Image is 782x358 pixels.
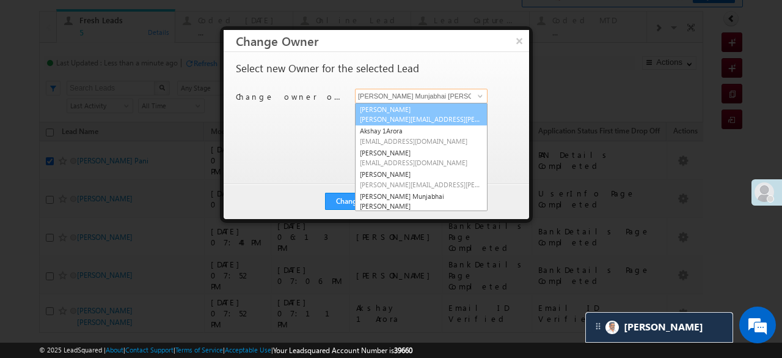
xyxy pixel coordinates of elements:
[225,346,271,354] a: Acceptable Use
[21,64,51,80] img: d_60004797649_company_0_60004797649
[64,64,205,80] div: Chat with us now
[106,346,123,354] a: About
[356,147,487,169] a: [PERSON_NAME]
[356,125,487,147] a: Akshay 1Arora
[175,346,223,354] a: Terms of Service
[605,321,619,334] img: Carter
[125,346,174,354] a: Contact Support
[360,158,483,167] span: [EMAIL_ADDRESS][DOMAIN_NAME]
[471,90,486,102] a: Show All Items
[585,312,733,343] div: carter-dragCarter[PERSON_NAME]
[360,180,483,189] span: [PERSON_NAME][EMAIL_ADDRESS][PERSON_NAME][DOMAIN_NAME]
[39,345,412,356] span: © 2025 LeadSquared | | | | |
[355,103,488,126] a: [PERSON_NAME]
[510,30,529,51] button: ×
[360,136,483,146] span: [EMAIL_ADDRESS][DOMAIN_NAME]
[273,346,412,355] span: Your Leadsquared Account Number is
[236,91,346,102] p: Change owner of 1 lead to
[356,168,487,190] a: [PERSON_NAME]
[356,190,487,222] a: [PERSON_NAME] Munjabhai [PERSON_NAME]
[360,114,483,124] span: [PERSON_NAME][EMAIL_ADDRESS][PERSON_NAME][DOMAIN_NAME]
[593,321,603,331] img: carter-drag
[355,89,488,103] input: Type to Search
[394,346,412,355] span: 39660
[166,275,222,292] em: Start Chat
[236,63,419,74] p: Select new Owner for the selected Lead
[325,193,371,210] button: Change
[624,321,703,333] span: Carter
[16,113,223,266] textarea: Type your message and hit 'Enter'
[200,6,230,35] div: Minimize live chat window
[236,30,529,51] h3: Change Owner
